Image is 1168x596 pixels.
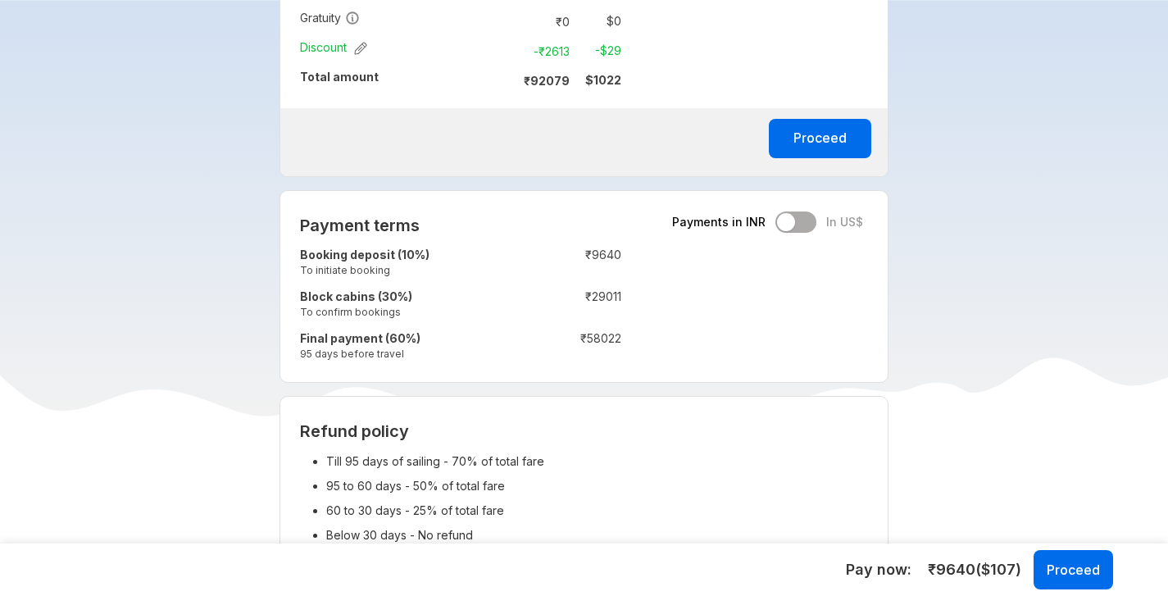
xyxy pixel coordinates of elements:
[516,327,524,369] td: :
[300,305,516,319] small: To confirm bookings
[300,263,516,277] small: To initiate booking
[500,66,507,95] td: :
[300,39,367,56] span: Discount
[300,421,868,441] h2: Refund policy
[326,523,868,548] li: Below 30 days - No refund
[524,285,621,327] td: ₹ 29011
[516,285,524,327] td: :
[1034,550,1113,589] button: Proceed
[326,474,868,498] li: 95 to 60 days - 50% of total fare
[576,10,621,33] td: $ 0
[300,70,379,84] strong: Total amount
[507,39,576,62] td: -₹ 2613
[524,74,570,88] strong: ₹ 92079
[585,73,621,87] strong: $ 1022
[524,327,621,369] td: ₹ 58022
[500,7,507,36] td: :
[300,331,420,345] strong: Final payment (60%)
[326,498,868,523] li: 60 to 30 days - 25% of total fare
[300,216,621,235] h2: Payment terms
[826,214,863,230] span: In US$
[300,248,429,262] strong: Booking deposit (10%)
[928,559,1021,580] span: ₹ 9640 ($ 107 )
[500,36,507,66] td: :
[672,214,766,230] span: Payments in INR
[507,10,576,33] td: ₹ 0
[576,39,621,62] td: -$ 29
[300,10,360,26] span: Gratuity
[846,560,911,580] h5: Pay now :
[300,347,516,361] small: 95 days before travel
[524,243,621,285] td: ₹ 9640
[326,449,868,474] li: Till 95 days of sailing - 70% of total fare
[300,289,412,303] strong: Block cabins (30%)
[769,119,871,158] button: Proceed
[516,243,524,285] td: :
